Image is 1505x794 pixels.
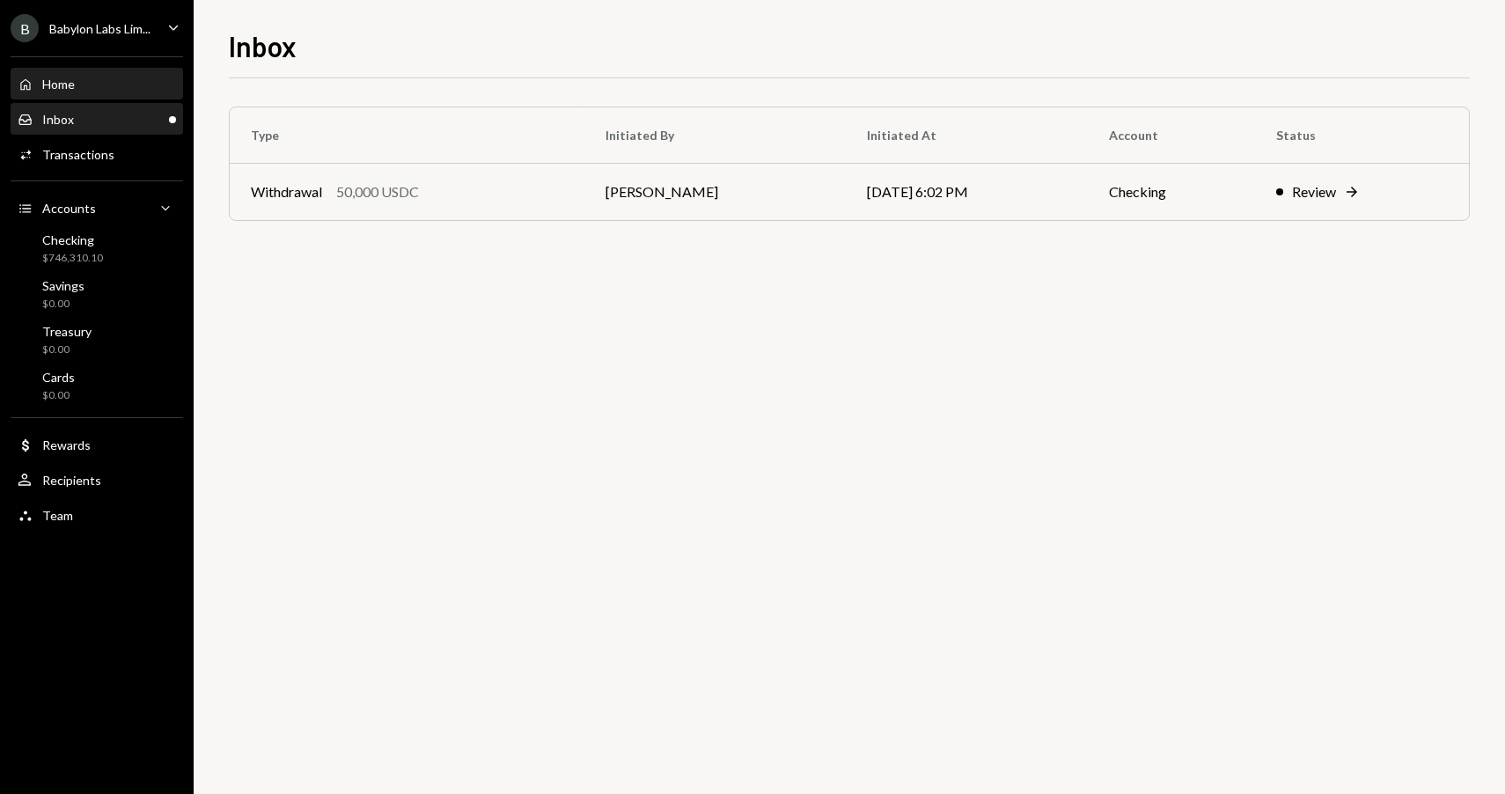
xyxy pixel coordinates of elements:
div: Checking [42,232,103,247]
a: Recipients [11,464,183,496]
div: Cards [42,370,75,385]
div: 50,000 USDC [336,181,419,202]
th: Account [1088,107,1256,164]
a: Cards$0.00 [11,364,183,407]
td: Checking [1088,164,1256,220]
a: Home [11,68,183,99]
div: Team [42,508,73,523]
a: Team [11,499,183,531]
th: Initiated At [846,107,1088,164]
div: $0.00 [42,342,92,357]
td: [DATE] 6:02 PM [846,164,1088,220]
a: Checking$746,310.10 [11,227,183,269]
div: $746,310.10 [42,251,103,266]
div: Accounts [42,201,96,216]
div: $0.00 [42,297,84,312]
th: Status [1255,107,1469,164]
a: Accounts [11,192,183,224]
div: Inbox [42,112,74,127]
div: Withdrawal [251,181,322,202]
div: Home [42,77,75,92]
th: Type [230,107,584,164]
a: Transactions [11,138,183,170]
div: Savings [42,278,84,293]
div: Rewards [42,437,91,452]
a: Savings$0.00 [11,273,183,315]
div: Recipients [42,473,101,488]
div: B [11,14,39,42]
a: Rewards [11,429,183,460]
a: Treasury$0.00 [11,319,183,361]
div: $0.00 [42,388,75,403]
div: Review [1292,181,1336,202]
div: Transactions [42,147,114,162]
a: Inbox [11,103,183,135]
h1: Inbox [229,28,297,63]
td: [PERSON_NAME] [584,164,846,220]
th: Initiated By [584,107,846,164]
div: Babylon Labs Lim... [49,21,150,36]
div: Treasury [42,324,92,339]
